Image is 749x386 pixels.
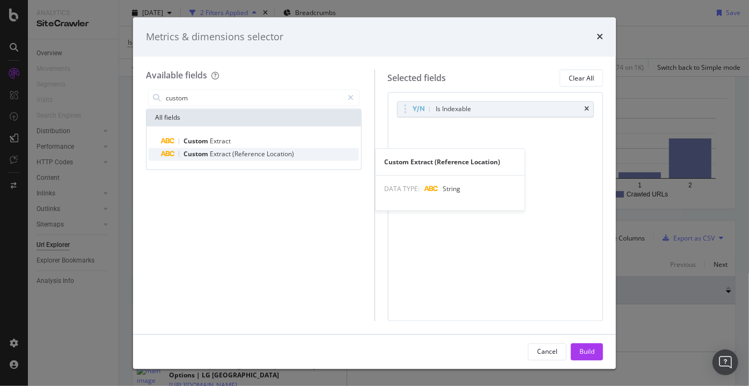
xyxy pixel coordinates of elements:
span: Extract [210,137,231,146]
div: Available fields [146,70,207,82]
div: Is Indexabletimes [397,101,594,118]
button: Build [571,343,603,360]
span: Custom [183,150,210,159]
span: Custom [183,137,210,146]
div: Is Indexable [436,104,472,115]
button: Cancel [528,343,567,360]
div: Metrics & dimensions selector [146,30,283,44]
input: Search by field name [165,90,343,106]
div: Open Intercom Messenger [713,349,738,375]
div: times [584,106,589,113]
span: Extract [210,150,232,159]
div: Build [579,347,594,356]
div: Cancel [537,347,557,356]
span: String [443,184,460,193]
div: times [597,30,603,44]
span: DATA TYPE: [384,184,420,193]
div: All fields [146,110,361,127]
span: (Reference [232,150,267,159]
button: Clear All [560,70,603,87]
div: Selected fields [388,72,446,84]
span: Location) [267,150,294,159]
div: Custom Extract (Reference Location) [376,157,525,166]
div: modal [133,17,616,369]
div: Clear All [569,74,594,83]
